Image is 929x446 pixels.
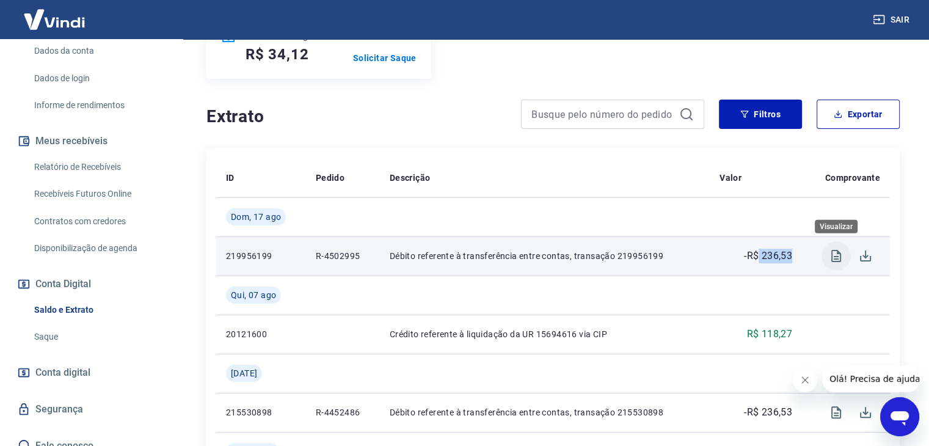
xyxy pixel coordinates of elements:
[29,298,168,323] a: Saldo e Extrato
[15,396,168,423] a: Segurança
[719,100,802,129] button: Filtros
[822,241,851,271] span: Visualizar
[29,93,168,118] a: Informe de rendimentos
[29,236,168,261] a: Disponibilização de agenda
[316,172,344,184] p: Pedido
[870,9,914,31] button: Sair
[720,172,741,184] p: Valor
[206,104,506,129] h4: Extrato
[15,1,94,38] img: Vindi
[793,368,817,392] iframe: Fechar mensagem
[817,100,900,129] button: Exportar
[226,328,296,340] p: 20121600
[15,128,168,155] button: Meus recebíveis
[35,364,90,381] span: Conta digital
[880,397,919,436] iframe: Botão para abrir a janela de mensagens
[851,398,880,427] span: Download
[7,9,103,18] span: Olá! Precisa de ajuda?
[29,181,168,207] a: Recebíveis Futuros Online
[231,211,281,223] span: Dom, 17 ago
[316,250,370,262] p: R-4502995
[390,250,700,262] p: Débito referente à transferência entre contas, transação 219956199
[353,52,417,64] a: Solicitar Saque
[29,209,168,234] a: Contratos com credores
[744,405,792,420] p: -R$ 236,53
[316,406,370,419] p: R-4452486
[231,289,276,301] span: Qui, 07 ago
[825,172,880,184] p: Comprovante
[746,327,792,342] p: R$ 118,27
[29,155,168,180] a: Relatório de Recebíveis
[744,249,792,263] p: -R$ 236,53
[226,406,296,419] p: 215530898
[815,220,858,233] div: Visualizar
[246,45,308,64] h5: R$ 34,12
[231,367,257,379] span: [DATE]
[390,406,700,419] p: Débito referente à transferência entre contas, transação 215530898
[851,241,880,271] span: Download
[822,365,919,392] iframe: Mensagem da empresa
[390,328,700,340] p: Crédito referente à liquidação da UR 15694616 via CIP
[29,66,168,91] a: Dados de login
[390,172,431,184] p: Descrição
[15,359,168,386] a: Conta digital
[29,38,168,64] a: Dados da conta
[226,250,296,262] p: 219956199
[822,398,851,427] span: Visualizar
[531,105,674,123] input: Busque pelo número do pedido
[29,324,168,349] a: Saque
[226,172,235,184] p: ID
[15,271,168,298] button: Conta Digital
